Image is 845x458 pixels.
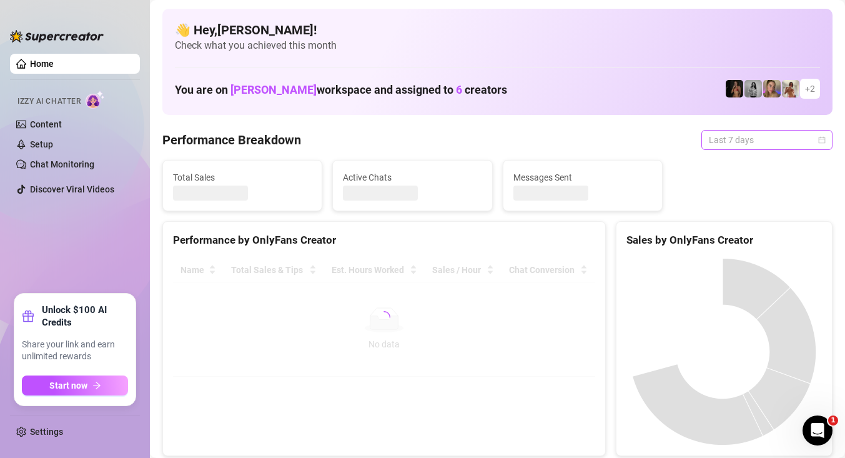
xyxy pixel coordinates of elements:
[805,82,815,96] span: + 2
[30,427,63,437] a: Settings
[175,21,820,39] h4: 👋 Hey, [PERSON_NAME] !
[513,171,652,184] span: Messages Sent
[175,83,507,97] h1: You are on workspace and assigned to creators
[828,416,838,426] span: 1
[818,136,826,144] span: calendar
[22,339,128,363] span: Share your link and earn unlimited rewards
[709,131,825,149] span: Last 7 days
[782,80,799,97] img: Green
[22,376,128,396] button: Start nowarrow-right
[175,39,820,52] span: Check what you achieved this month
[375,308,393,326] span: loading
[626,232,822,249] div: Sales by OnlyFans Creator
[86,91,105,109] img: AI Chatter
[173,232,595,249] div: Performance by OnlyFans Creator
[10,30,104,42] img: logo-BBDzfeDw.svg
[92,381,101,390] span: arrow-right
[230,83,317,96] span: [PERSON_NAME]
[343,171,482,184] span: Active Chats
[456,83,462,96] span: 6
[42,304,128,329] strong: Unlock $100 AI Credits
[803,416,833,446] iframe: Intercom live chat
[17,96,81,107] span: Izzy AI Chatter
[30,184,114,194] a: Discover Viral Videos
[30,159,94,169] a: Chat Monitoring
[173,171,312,184] span: Total Sales
[744,80,762,97] img: A
[30,59,54,69] a: Home
[30,119,62,129] a: Content
[763,80,781,97] img: Cherry
[162,131,301,149] h4: Performance Breakdown
[22,310,34,322] span: gift
[49,381,87,391] span: Start now
[726,80,743,97] img: the_bohema
[30,139,53,149] a: Setup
